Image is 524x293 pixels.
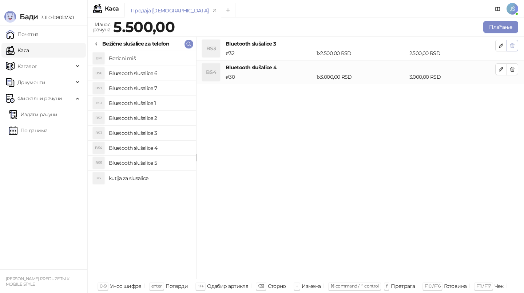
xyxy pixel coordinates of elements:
[258,283,264,289] span: ⌫
[495,281,504,291] div: Чек
[207,281,248,291] div: Одабир артикла
[492,3,504,15] a: Документација
[109,82,190,94] h4: Bluetooth slusalice 7
[109,172,190,184] h4: kutija za slusalice
[386,283,387,289] span: f
[93,157,104,169] div: BS5
[109,52,190,64] h4: Bezicni miš
[102,40,169,48] div: Bežične slušalice za telefon
[93,142,104,154] div: BS4
[425,283,440,289] span: F10 / F16
[109,112,190,124] h4: Bluetooth slušalice 2
[109,67,190,79] h4: Bluetooth slusalice 6
[110,281,142,291] div: Унос шифре
[100,283,106,289] span: 0-9
[131,7,209,15] div: Продаја [DEMOGRAPHIC_DATA]
[92,20,112,34] div: Износ рачуна
[4,11,16,23] img: Logo
[224,73,315,81] div: # 30
[93,172,104,184] div: KS
[93,82,104,94] div: BS7
[221,3,235,17] button: Add tab
[302,281,321,291] div: Измена
[20,12,38,21] span: Бади
[226,63,495,71] h4: Bluetooth slušalice 4
[17,91,62,106] span: Фискални рачуни
[93,52,104,64] div: BM
[93,127,104,139] div: BS3
[315,73,408,81] div: 1 x 3.000,00 RSD
[226,40,495,48] h4: Bluetooth slušalice 3
[476,283,491,289] span: F11 / F17
[198,283,203,289] span: ↑/↓
[296,283,298,289] span: +
[6,27,39,42] a: Почетна
[109,127,190,139] h4: Bluetooth slušalice 3
[224,49,315,57] div: # 32
[315,49,408,57] div: 1 x 2.500,00 RSD
[109,142,190,154] h4: Bluetooth slušalice 4
[88,51,196,279] div: grid
[93,67,104,79] div: BS6
[166,281,188,291] div: Потврди
[93,97,104,109] div: BS1
[202,63,220,81] div: BS4
[483,21,518,33] button: Плаћање
[210,7,219,13] button: remove
[113,18,175,36] strong: 5.500,00
[268,281,286,291] div: Сторно
[6,43,29,58] a: Каса
[151,283,162,289] span: enter
[109,97,190,109] h4: Bluetooth slušalice 1
[408,49,497,57] div: 2.500,00 RSD
[202,40,220,57] div: BS3
[408,73,497,81] div: 3.000,00 RSD
[6,276,69,287] small: [PERSON_NAME] PREDUZETNIK MOBILE STYLE
[330,283,379,289] span: ⌘ command / ⌃ control
[507,3,518,15] span: JŠ
[38,14,74,21] span: 3.11.0-b80b730
[17,59,37,74] span: Каталог
[17,75,45,90] span: Документи
[109,157,190,169] h4: Bluetooth slušalice 5
[93,112,104,124] div: BS2
[9,107,57,122] a: Издати рачуни
[105,6,119,12] div: Каса
[9,123,47,138] a: По данима
[391,281,415,291] div: Претрага
[444,281,467,291] div: Готовина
